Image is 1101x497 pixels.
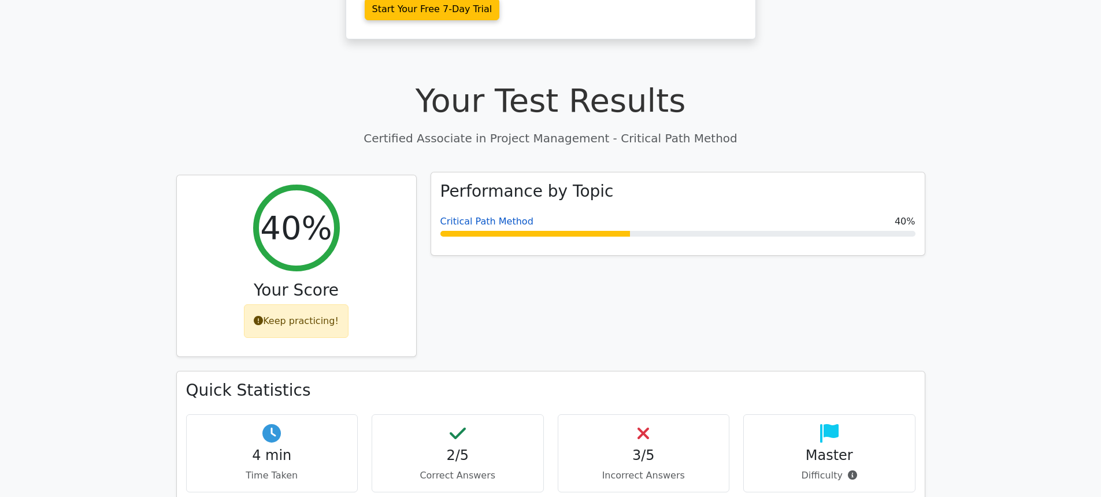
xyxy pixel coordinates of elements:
[196,447,349,464] h4: 4 min
[381,469,534,483] p: Correct Answers
[440,182,614,201] h3: Performance by Topic
[196,469,349,483] p: Time Taken
[186,281,407,300] h3: Your Score
[753,447,906,464] h4: Master
[381,447,534,464] h4: 2/5
[186,381,915,400] h3: Quick Statistics
[260,208,332,247] h2: 40%
[568,447,720,464] h4: 3/5
[753,469,906,483] p: Difficulty
[440,216,533,227] a: Critical Path Method
[568,469,720,483] p: Incorrect Answers
[176,81,925,120] h1: Your Test Results
[895,215,915,229] span: 40%
[244,304,349,338] div: Keep practicing!
[176,130,925,147] p: Certified Associate in Project Management - Critical Path Method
